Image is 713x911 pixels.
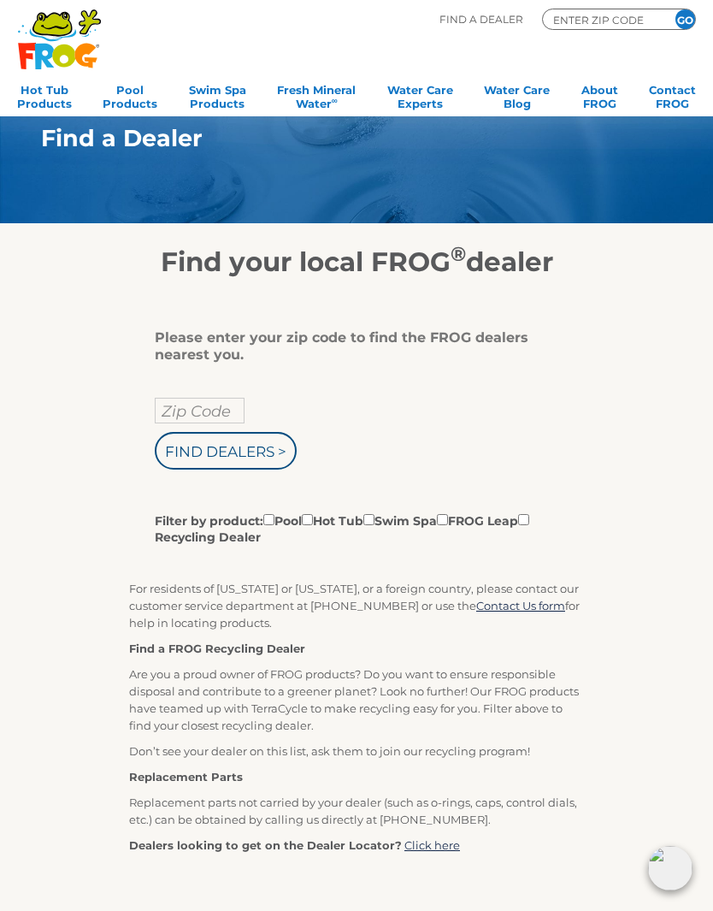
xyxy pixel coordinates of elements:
a: AboutFROG [581,78,618,112]
a: Water CareExperts [387,78,453,112]
a: ContactFROG [649,78,696,112]
a: Contact Us form [476,599,565,612]
a: Click here [404,838,460,852]
input: GO [675,9,695,29]
input: Filter by product:PoolHot TubSwim SpaFROG LeapRecycling Dealer [437,514,448,525]
h1: Find a Dealer [41,125,629,151]
strong: Replacement Parts [129,770,243,784]
strong: Find a FROG Recycling Dealer [129,642,305,655]
input: Filter by product:PoolHot TubSwim SpaFROG LeapRecycling Dealer [518,514,529,525]
input: Filter by product:PoolHot TubSwim SpaFROG LeapRecycling Dealer [263,514,274,525]
a: Hot TubProducts [17,78,72,112]
p: Find A Dealer [439,9,523,30]
sup: ∞ [332,96,338,105]
a: PoolProducts [103,78,157,112]
p: Are you a proud owner of FROG products? Do you want to ensure responsible disposal and contribute... [129,666,584,734]
input: Filter by product:PoolHot TubSwim SpaFROG LeapRecycling Dealer [363,514,374,525]
a: Fresh MineralWater∞ [277,78,356,112]
p: Don’t see your dealer on this list, ask them to join our recycling program! [129,742,584,760]
h2: Find your local FROG dealer [15,245,698,278]
input: Find Dealers > [155,432,297,470]
p: Replacement parts not carried by your dealer (such as o-rings, caps, control dials, etc.) can be ... [129,794,584,828]
sup: ® [451,241,466,266]
img: openIcon [648,846,692,890]
div: Please enter your zip code to find the FROG dealers nearest you. [155,329,545,364]
strong: Dealers looking to get on the Dealer Locator? [129,838,402,852]
a: Water CareBlog [484,78,550,112]
input: Zip Code Form [551,12,654,27]
label: Filter by product: Pool Hot Tub Swim Spa FROG Leap Recycling Dealer [155,511,545,546]
p: For residents of [US_STATE] or [US_STATE], or a foreign country, please contact our customer serv... [129,580,584,631]
a: Swim SpaProducts [189,78,246,112]
input: Filter by product:PoolHot TubSwim SpaFROG LeapRecycling Dealer [302,514,313,525]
